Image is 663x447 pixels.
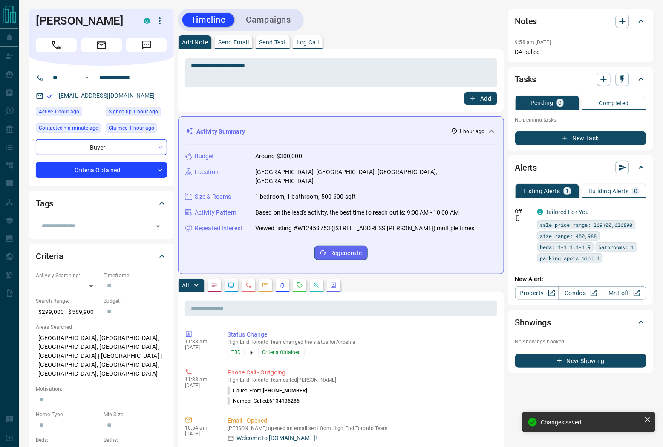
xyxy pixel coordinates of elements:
[36,193,167,214] div: Tags
[537,209,543,215] div: condos.ca
[255,192,356,201] p: 1 bedroom, 1 bathroom, 500-600 sqft
[81,38,122,52] span: Email
[270,398,300,404] span: 6134136286
[39,107,79,116] span: Active 1 hour ago
[515,286,559,300] a: Property
[245,282,252,289] svg: Calls
[228,368,494,377] p: Phone Call - Outgoing
[541,419,641,426] div: Changes saved
[515,15,537,28] h2: Notes
[546,209,589,215] a: Tailored For You
[185,377,215,383] p: 11:38 am
[36,250,63,263] h2: Criteria
[255,168,497,186] p: [GEOGRAPHIC_DATA], [GEOGRAPHIC_DATA], [GEOGRAPHIC_DATA], [GEOGRAPHIC_DATA]
[515,11,646,32] div: Notes
[259,39,286,45] p: Send Text
[39,124,98,132] span: Contacted < a minute ago
[238,13,300,27] button: Campaigns
[144,18,150,24] div: condos.ca
[599,243,634,251] span: bathrooms: 1
[104,411,167,418] p: Min Size:
[540,254,600,262] span: parking spots min: 1
[565,188,569,194] p: 1
[530,100,553,106] p: Pending
[36,297,99,305] p: Search Range:
[195,168,219,177] p: Location
[104,297,167,305] p: Budget:
[262,348,301,357] span: Criteria Obtained
[36,272,99,279] p: Actively Searching:
[182,282,189,288] p: All
[36,305,99,319] p: $299,000 - $569,900
[228,425,494,431] p: [PERSON_NAME] opened an email sent from High End Toronto Team
[515,157,646,178] div: Alerts
[185,431,215,437] p: [DATE]
[313,282,320,289] svg: Opportunities
[228,416,494,425] p: Email - Opened
[634,188,637,194] p: 0
[182,39,208,45] p: Add Note
[185,124,497,139] div: Activity Summary1 hour ago
[515,275,646,284] p: New Alert:
[515,39,551,45] p: 9:58 am [DATE]
[228,377,494,383] p: High End Toronto Team called [PERSON_NAME]
[602,286,646,300] a: Mr.Loft
[185,339,215,345] p: 11:38 am
[196,127,245,136] p: Activity Summary
[182,13,234,27] button: Timeline
[211,282,218,289] svg: Notes
[185,383,215,389] p: [DATE]
[36,139,167,155] div: Buyer
[515,354,646,368] button: New Showing
[195,192,231,201] p: Size & Rooms
[330,282,337,289] svg: Agent Actions
[515,113,646,126] p: No pending tasks
[106,123,167,135] div: Tue Oct 14 2025
[540,232,597,240] span: size range: 450,988
[126,38,167,52] span: Message
[152,221,164,232] button: Open
[185,345,215,351] p: [DATE]
[296,282,303,289] svg: Requests
[218,39,249,45] p: Send Email
[515,208,532,215] p: Off
[104,272,167,279] p: Timeframe:
[195,224,242,233] p: Repeated Interest
[36,385,167,393] p: Motivation:
[515,215,521,221] svg: Push Notification Only
[255,224,474,233] p: Viewed listing #W12459753 ([STREET_ADDRESS][PERSON_NAME]) multiple times
[36,331,167,381] p: [GEOGRAPHIC_DATA], [GEOGRAPHIC_DATA], [GEOGRAPHIC_DATA], [GEOGRAPHIC_DATA], [GEOGRAPHIC_DATA] | [...
[588,188,629,194] p: Building Alerts
[36,436,99,444] p: Beds:
[515,48,646,57] p: DA pulled
[255,208,459,217] p: Based on the lead's activity, the best time to reach out is: 9:00 AM - 10:00 AM
[228,330,494,339] p: Status Change
[515,73,536,86] h2: Tasks
[464,92,497,105] button: Add
[109,107,158,116] span: Signed up 1 hour ago
[515,338,646,345] p: No showings booked
[228,397,300,405] p: Number Called:
[36,162,167,178] div: Criteria Obtained
[263,388,307,394] span: [PHONE_NUMBER]
[262,282,269,289] svg: Emails
[36,14,131,28] h1: [PERSON_NAME]
[540,243,591,251] span: beds: 1-1,1.1-1.9
[36,123,101,135] div: Tue Oct 14 2025
[515,131,646,145] button: New Task
[255,152,302,161] p: Around $300,000
[82,73,92,83] button: Open
[515,161,537,174] h2: Alerts
[515,316,551,329] h2: Showings
[515,312,646,333] div: Showings
[599,100,629,106] p: Completed
[106,107,167,119] div: Tue Oct 14 2025
[228,339,494,345] p: High End Toronto Team changed the status for Anoshia
[36,38,77,52] span: Call
[36,107,101,119] div: Tue Oct 14 2025
[297,39,319,45] p: Log Call
[279,282,286,289] svg: Listing Alerts
[559,100,562,106] p: 0
[231,348,241,357] span: TBD
[47,93,53,99] svg: Email Verified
